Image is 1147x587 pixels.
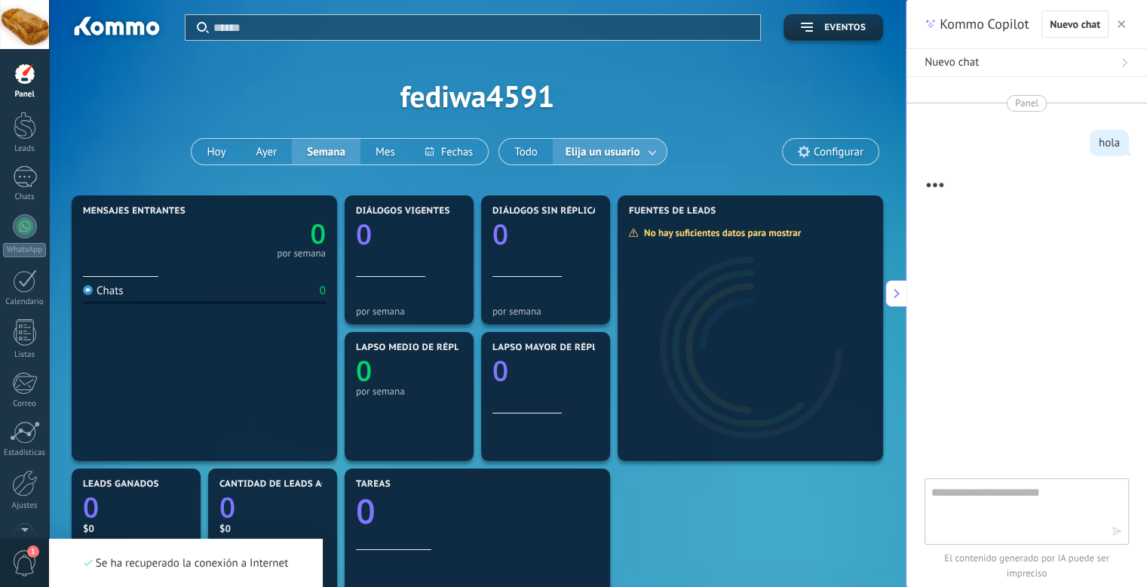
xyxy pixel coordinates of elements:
div: hola [1099,136,1120,150]
div: Chats [3,192,47,202]
div: 0 [320,284,326,298]
text: 0 [83,487,99,526]
text: 0 [356,214,372,253]
div: Panel [3,90,47,100]
span: Diálogos vigentes [356,206,450,217]
span: Cantidad de leads activos [219,479,354,490]
button: Semana [292,139,360,164]
div: Estadísticas [3,448,47,458]
span: Configurar [814,146,863,158]
button: Mes [360,139,410,164]
text: 0 [492,214,508,253]
span: El contenido generado por IA puede ser impreciso [925,551,1129,581]
button: Eventos [784,14,883,41]
button: Fechas [410,139,488,164]
span: Fuentes de leads [629,206,716,217]
div: Correo [3,399,47,409]
text: 0 [219,487,235,526]
span: Nuevo chat [925,55,979,70]
text: 0 [356,488,376,534]
span: Nuevo chat [1050,19,1100,29]
div: Calendario [3,297,47,307]
button: Todo [499,139,553,164]
span: Panel [1015,96,1038,111]
span: Kommo Copilot [940,15,1029,33]
text: 0 [492,351,508,389]
span: Leads ganados [83,479,159,490]
button: Hoy [192,139,241,164]
button: Ayer [241,139,292,164]
div: $0 [219,522,326,535]
span: Tareas [356,479,391,490]
button: Elija un usuario [553,139,667,164]
span: Mensajes entrantes [83,206,186,217]
a: 0 [356,488,599,534]
span: 1 [27,546,39,558]
text: 0 [356,351,372,389]
div: Leads [3,144,47,154]
div: Se ha recuperado la conexión a Internet [84,556,288,570]
button: Nuevo chat [906,49,1147,77]
div: por semana [277,250,326,257]
text: 0 [310,215,326,252]
span: Lapso mayor de réplica [492,343,612,353]
a: 0 [83,487,189,526]
a: 0 [204,215,326,252]
div: WhatsApp [3,243,46,257]
span: Elija un usuario [563,142,643,162]
div: Ajustes [3,501,47,511]
div: No hay suficientes datos para mostrar [628,226,811,239]
span: Diálogos sin réplica [492,206,599,217]
div: Listas [3,350,47,360]
div: por semana [492,306,599,317]
button: Nuevo chat [1041,11,1109,38]
span: Lapso medio de réplica [356,343,475,353]
div: $0 [83,522,189,535]
a: 0 [219,487,326,526]
div: por semana [356,386,462,397]
span: Eventos [824,23,866,33]
div: Chats [83,284,124,298]
img: Chats [83,285,93,295]
div: por semana [356,306,462,317]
